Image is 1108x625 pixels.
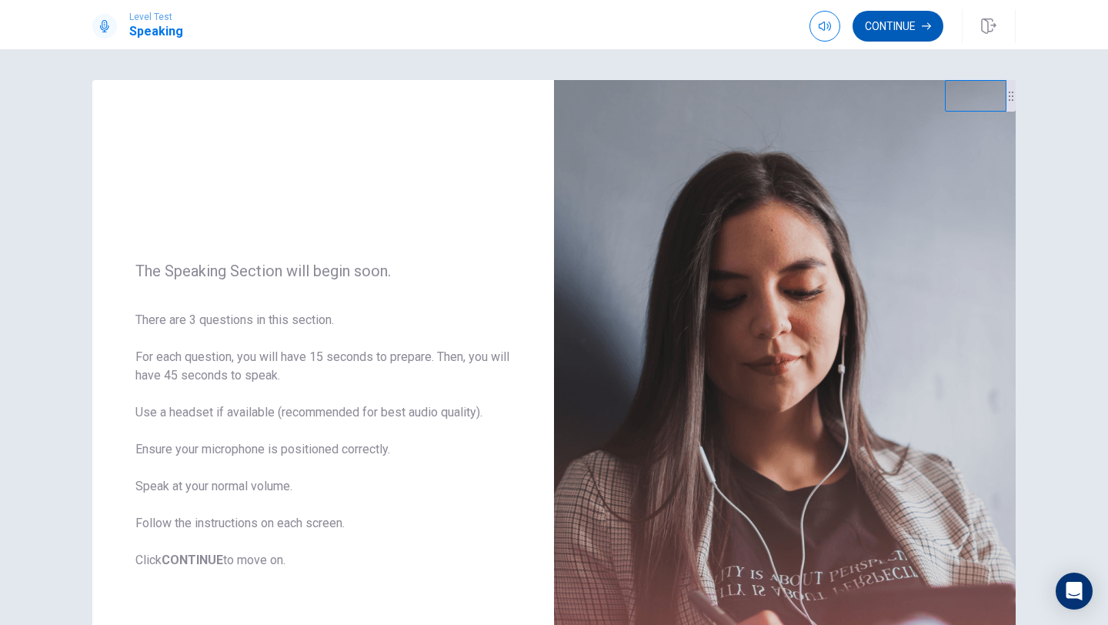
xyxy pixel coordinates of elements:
span: The Speaking Section will begin soon. [135,262,511,280]
span: There are 3 questions in this section. For each question, you will have 15 seconds to prepare. Th... [135,311,511,570]
h1: Speaking [129,22,183,41]
b: CONTINUE [162,553,223,567]
span: Level Test [129,12,183,22]
div: Open Intercom Messenger [1056,573,1093,610]
button: Continue [853,11,943,42]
